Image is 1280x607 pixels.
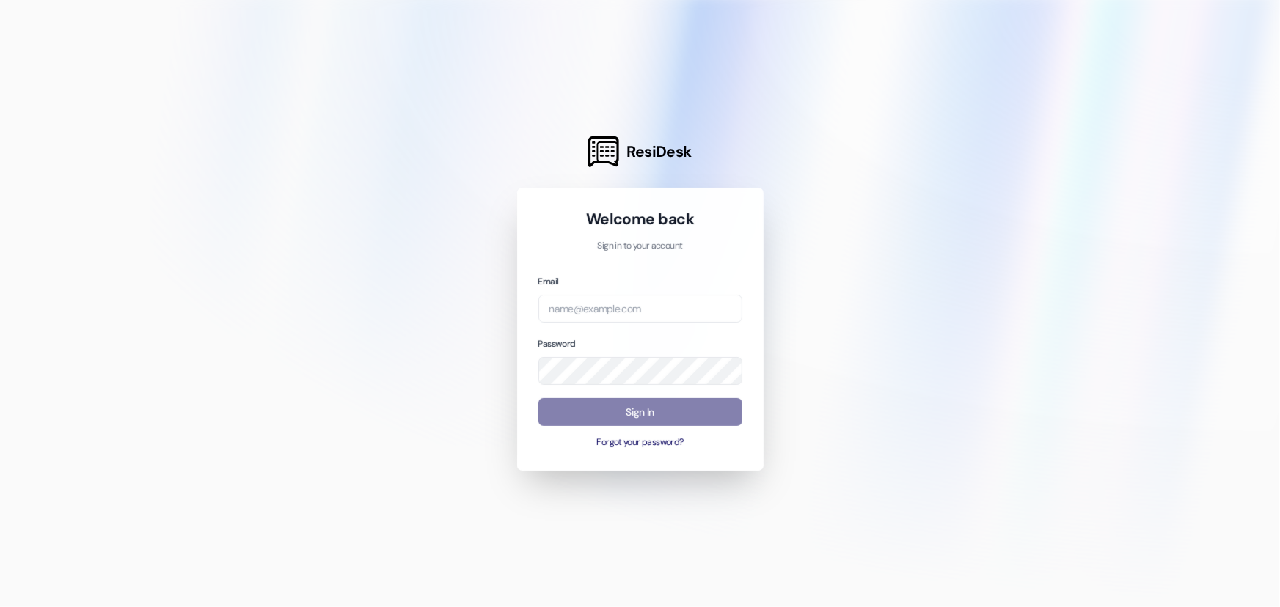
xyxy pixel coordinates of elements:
[538,209,742,229] h1: Welcome back
[538,295,742,323] input: name@example.com
[538,240,742,253] p: Sign in to your account
[588,136,619,167] img: ResiDesk Logo
[538,276,559,287] label: Email
[538,436,742,449] button: Forgot your password?
[538,338,576,350] label: Password
[626,141,692,162] span: ResiDesk
[538,398,742,427] button: Sign In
